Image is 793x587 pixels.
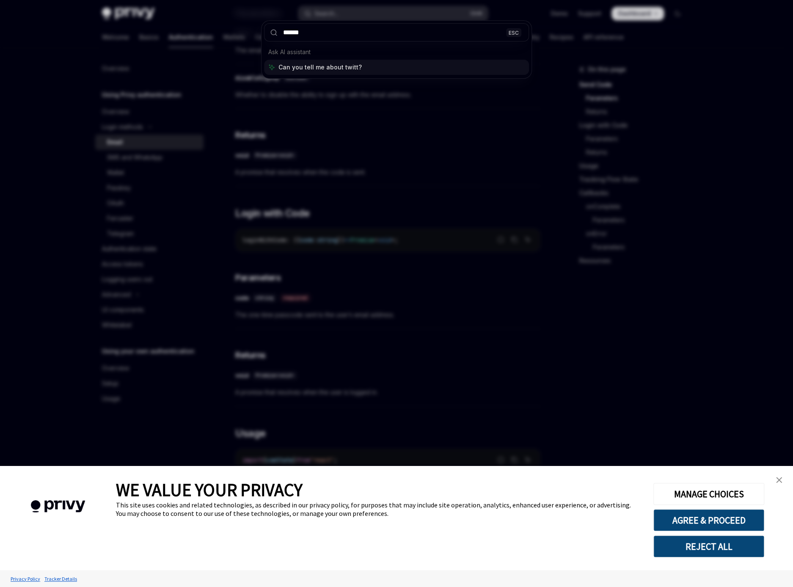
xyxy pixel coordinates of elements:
a: Privacy Policy [8,571,42,586]
button: MANAGE CHOICES [653,483,764,505]
div: Ask AI assistant [264,44,529,60]
button: REJECT ALL [653,535,764,557]
span: WE VALUE YOUR PRIVACY [116,479,303,501]
span: Can you tell me about twitt? [278,63,362,72]
a: close banner [771,471,787,488]
img: close banner [776,477,782,483]
img: company logo [13,488,103,525]
a: Tracker Details [42,571,79,586]
button: AGREE & PROCEED [653,509,764,531]
div: ESC [506,28,521,37]
div: This site uses cookies and related technologies, as described in our privacy policy, for purposes... [116,501,641,518]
